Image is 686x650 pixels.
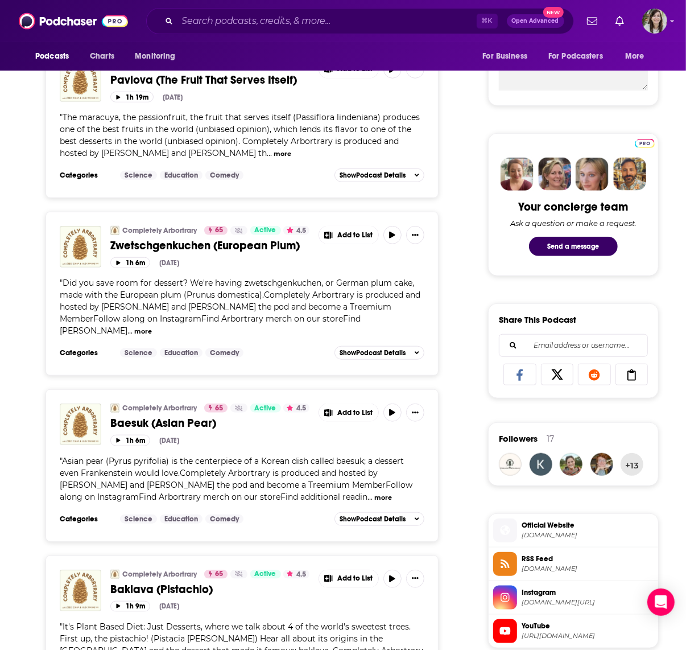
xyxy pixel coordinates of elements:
[204,226,228,235] a: 65
[507,14,564,28] button: Open AdvancedNew
[493,519,654,542] a: Official Website[DOMAIN_NAME]
[493,552,654,576] a: RSS Feed[DOMAIN_NAME]
[110,238,300,253] span: Zwetschgenkuchen (European Plum)
[60,456,412,502] span: "
[519,200,629,214] div: Your concierge team
[60,112,420,158] span: "
[250,226,281,235] a: Active
[642,9,667,34] img: User Profile
[477,14,498,28] span: ⌘ K
[621,453,643,476] button: +13
[615,364,648,385] a: Copy Link
[334,168,424,182] button: ShowPodcast Details
[543,7,564,18] span: New
[82,46,121,67] a: Charts
[122,226,197,235] a: Completely Arbortrary
[503,364,536,385] a: Share on Facebook
[635,139,655,148] img: Podchaser Pro
[60,60,101,102] img: Pavlova (The Fruit That Serves Itself)
[590,453,613,476] img: kalsey
[283,226,309,235] button: 4.5
[60,515,111,524] h3: Categories
[177,12,477,30] input: Search podcasts, credits, & more...
[510,219,637,228] div: Ask a question or make a request.
[159,259,179,267] div: [DATE]
[340,515,406,523] span: Show Podcast Details
[110,582,213,596] span: Baklava (Pistachio)
[35,48,69,64] span: Podcasts
[110,73,297,87] span: Pavlova (The Fruit That Serves Itself)
[512,18,559,24] span: Open Advanced
[146,8,574,34] div: Search podcasts, credits, & more...
[122,570,197,579] a: Completely Arbortrary
[204,570,228,579] a: 65
[250,404,281,413] a: Active
[110,238,311,253] a: Zwetschgenkuchen (European Plum)
[159,602,179,610] div: [DATE]
[205,515,243,524] a: Comedy
[90,48,114,64] span: Charts
[374,493,392,503] button: more
[283,570,309,579] button: 4.5
[499,334,648,357] div: Search followers
[611,11,629,31] a: Show notifications dropdown
[522,520,654,530] span: Official Website
[406,404,424,422] button: Show More Button
[267,148,272,158] span: ...
[110,73,311,87] a: Pavlova (The Fruit That Serves Itself)
[135,48,175,64] span: Monitoring
[110,582,311,596] a: Baklava (Pistachio)
[120,515,157,524] a: Science
[60,171,111,180] h3: Categories
[547,434,554,444] div: 17
[110,416,311,430] a: Baesuk (Asian Pear)
[110,92,154,102] button: 1h 19m
[127,46,190,67] button: open menu
[250,570,281,579] a: Active
[499,314,576,325] h3: Share This Podcast
[337,231,373,240] span: Add to List
[493,586,654,610] a: Instagram[DOMAIN_NAME][URL]
[160,515,203,524] a: Education
[60,278,420,336] span: Did you save room for dessert? We're having zwetschgenkuchen, or German plum cake, made with the ...
[27,46,84,67] button: open menu
[205,171,243,180] a: Comedy
[529,237,618,256] button: Send a message
[215,225,223,236] span: 65
[215,569,223,580] span: 65
[60,570,101,611] img: Baklava (Pistachio)
[110,404,119,413] img: Completely Arbortrary
[482,48,527,64] span: For Business
[499,453,522,476] img: podcastvirtualassistant24
[493,619,654,643] a: YouTube[URL][DOMAIN_NAME]
[576,158,609,191] img: Jules Profile
[522,587,654,598] span: Instagram
[501,158,534,191] img: Sydney Profile
[548,48,603,64] span: For Podcasters
[60,278,420,336] span: "
[122,404,197,413] a: Completely Arbortrary
[160,171,203,180] a: Education
[283,404,309,413] button: 4.5
[642,9,667,34] button: Show profile menu
[334,512,424,526] button: ShowPodcast Details
[110,570,119,579] img: Completely Arbortrary
[60,404,101,445] img: Baesuk (Asian Pear)
[522,531,654,540] span: arbortrarypod.com
[255,569,276,580] span: Active
[625,48,644,64] span: More
[19,10,128,32] img: Podchaser - Follow, Share and Rate Podcasts
[474,46,542,67] button: open menu
[406,226,424,244] button: Show More Button
[617,46,659,67] button: open menu
[110,226,119,235] img: Completely Arbortrary
[642,9,667,34] span: Logged in as devinandrade
[522,565,654,573] span: rss.art19.com
[60,456,412,502] span: Asian pear (Pyrus pyrifolia) is the centerpiece of a Korean dish called baesuk; a dessert even Fr...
